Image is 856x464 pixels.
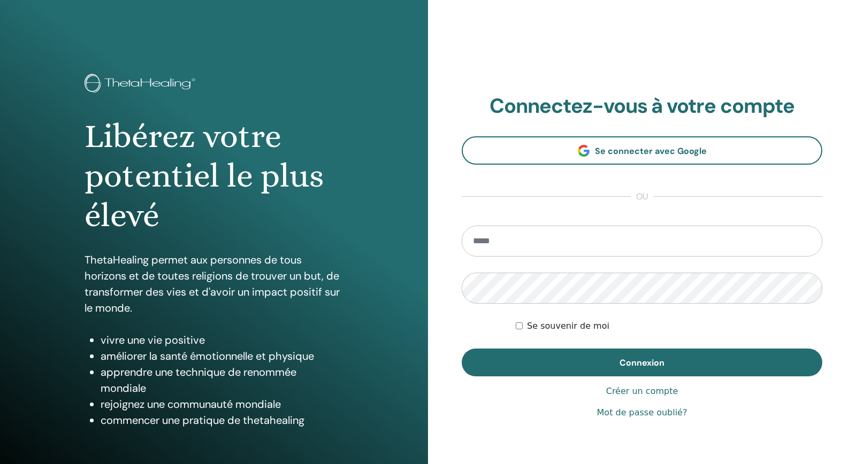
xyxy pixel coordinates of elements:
[516,320,822,332] div: Keep me authenticated indefinitely or until I manually logout
[620,357,664,368] span: Connexion
[85,252,343,316] p: ThetaHealing permet aux personnes de tous horizons et de toutes religions de trouver un but, de t...
[101,348,343,364] li: améliorer la santé émotionnelle et physique
[606,385,678,398] a: Créer un compte
[101,412,343,428] li: commencer une pratique de thetahealing
[631,190,653,203] span: ou
[101,396,343,412] li: rejoignez une communauté mondiale
[462,136,822,165] a: Se connecter avec Google
[462,349,822,376] button: Connexion
[597,406,687,419] a: Mot de passe oublié?
[101,332,343,348] li: vivre une vie positive
[527,320,609,332] label: Se souvenir de moi
[462,94,822,119] h2: Connectez-vous à votre compte
[101,364,343,396] li: apprendre une technique de renommée mondiale
[595,145,707,157] span: Se connecter avec Google
[85,117,343,236] h1: Libérez votre potentiel le plus élevé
